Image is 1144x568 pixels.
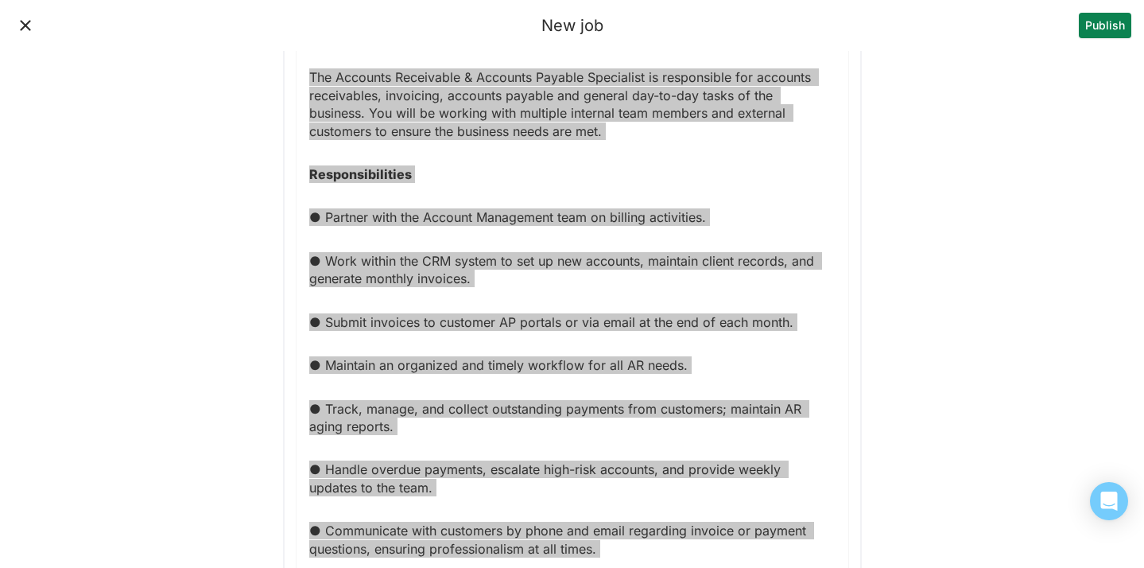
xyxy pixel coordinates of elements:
button: Close [13,13,38,38]
p: The Accounts Receivable & Accounts Payable Specialist is responsible for accounts receivables, in... [309,68,836,140]
div: Open Intercom Messenger [1090,482,1128,520]
p: ● Maintain an organized and timely workflow for all AR needs. [309,356,836,374]
p: ● Handle overdue payments, escalate high-risk accounts, and provide weekly updates to the team. [309,461,836,496]
p: ● Track, manage, and collect outstanding payments from customers; maintain AR aging reports. [309,400,836,436]
p: ● Communicate with customers by phone and email regarding invoice or payment questions, ensuring ... [309,522,836,558]
p: ● Partner with the Account Management team on billing activities. [309,208,836,226]
p: ● Work within the CRM system to set up new accounts, maintain client records, and generate monthl... [309,252,836,288]
button: Publish [1079,13,1131,38]
strong: Responsibilities [309,166,412,182]
p: ● Submit invoices to customer AP portals or via email at the end of each month. [309,313,836,331]
div: New job [541,16,603,35]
